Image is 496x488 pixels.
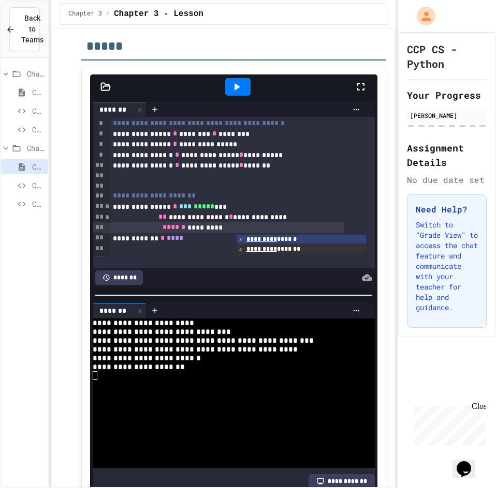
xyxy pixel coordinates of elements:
[21,13,43,45] span: Back to Teams
[27,68,44,79] span: Chapter 2
[407,42,487,71] h1: CCP CS - Python
[106,10,110,18] span: /
[416,203,478,216] h3: Need Help?
[407,88,487,102] h2: Your Progress
[406,4,438,28] div: My Account
[32,105,44,116] span: Chapter 2 - AW #15
[9,7,40,51] button: Back to Teams
[27,143,44,154] span: Chapter 3
[114,8,203,20] span: Chapter 3 - Lesson
[32,161,44,172] span: Chapter 3 - Lesson
[32,180,44,191] span: Chapter 3 - AW #10
[410,402,486,446] iframe: chat widget
[32,124,44,135] span: Chapter 2 - PE #13
[4,4,71,66] div: Chat with us now!Close
[416,220,478,313] p: Switch to "Grade View" to access the chat feature and communicate with your teacher for help and ...
[407,174,487,186] div: No due date set
[410,111,484,120] div: [PERSON_NAME]
[237,234,366,254] ul: Completions
[32,199,44,209] span: Chapter 3 - PE #16
[453,447,486,478] iframe: chat widget
[407,141,487,170] h2: Assignment Details
[68,10,102,18] span: Chapter 3
[32,87,44,98] span: Chapter 2 - Lesson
